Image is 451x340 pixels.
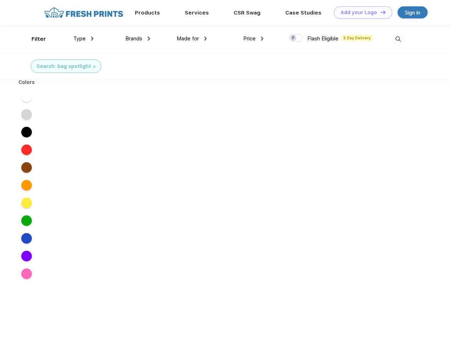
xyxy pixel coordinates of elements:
[405,8,420,17] div: Sign in
[381,10,386,14] img: DT
[135,10,160,16] a: Products
[125,35,142,42] span: Brands
[204,36,207,41] img: dropdown.png
[392,33,404,45] img: desktop_search.svg
[148,36,150,41] img: dropdown.png
[243,35,256,42] span: Price
[32,35,46,43] div: Filter
[341,35,373,41] span: 5 Day Delivery
[307,35,338,42] span: Flash Eligible
[36,63,91,70] div: Search: bag spotlight
[13,79,40,86] div: Colors
[93,66,96,68] img: filter_cancel.svg
[341,10,377,16] div: Add your Logo
[73,35,86,42] span: Type
[398,6,428,18] a: Sign in
[261,36,263,41] img: dropdown.png
[42,6,125,19] img: fo%20logo%202.webp
[91,36,93,41] img: dropdown.png
[177,35,199,42] span: Made for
